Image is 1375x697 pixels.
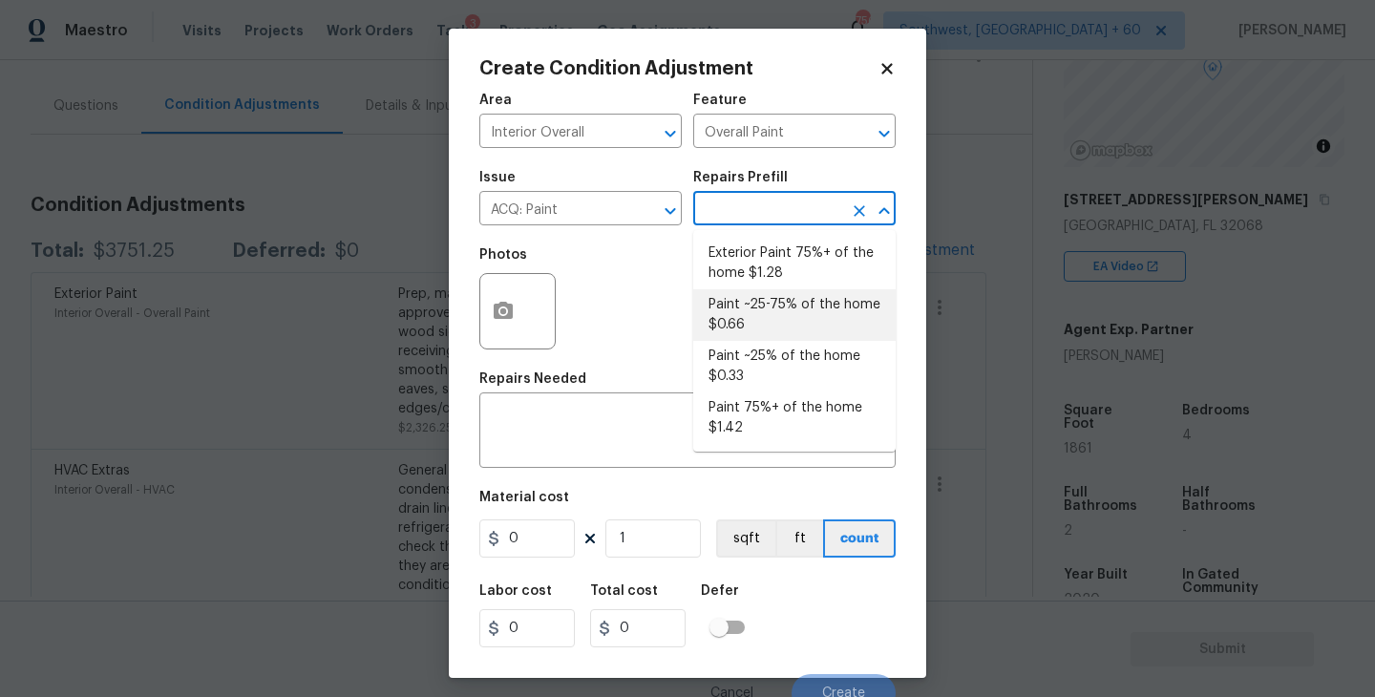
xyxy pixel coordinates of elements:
li: Paint ~25-75% of the home $0.66 [693,289,896,341]
button: Open [657,198,684,224]
h5: Feature [693,94,747,107]
button: ft [775,519,823,558]
h5: Material cost [479,491,569,504]
h5: Issue [479,171,516,184]
button: sqft [716,519,775,558]
button: Open [871,120,898,147]
li: Paint 75%+ of the home $1.42 [693,392,896,444]
h5: Repairs Prefill [693,171,788,184]
h5: Total cost [590,584,658,598]
button: Clear [846,198,873,224]
button: Close [871,198,898,224]
h2: Create Condition Adjustment [479,59,878,78]
button: Open [657,120,684,147]
h5: Repairs Needed [479,372,586,386]
h5: Defer [701,584,739,598]
h5: Photos [479,248,527,262]
h5: Labor cost [479,584,552,598]
h5: Area [479,94,512,107]
li: Paint ~25% of the home $0.33 [693,341,896,392]
button: count [823,519,896,558]
li: Exterior Paint 75%+ of the home $1.28 [693,238,896,289]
